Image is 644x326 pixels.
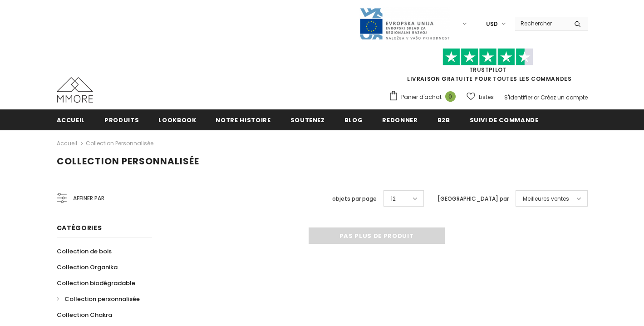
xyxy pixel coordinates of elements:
[359,7,450,40] img: Javni Razpis
[470,109,539,130] a: Suivi de commande
[479,93,494,102] span: Listes
[388,90,460,104] a: Panier d'achat 0
[216,109,270,130] a: Notre histoire
[104,109,139,130] a: Produits
[158,116,196,124] span: Lookbook
[57,307,112,323] a: Collection Chakra
[64,295,140,303] span: Collection personnalisée
[486,20,498,29] span: USD
[57,247,112,256] span: Collection de bois
[57,291,140,307] a: Collection personnalisée
[57,223,102,232] span: Catégories
[438,194,509,203] label: [GEOGRAPHIC_DATA] par
[438,109,450,130] a: B2B
[442,48,533,66] img: Faites confiance aux étoiles pilotes
[523,194,569,203] span: Meilleures ventes
[382,109,418,130] a: Redonner
[216,116,270,124] span: Notre histoire
[359,20,450,27] a: Javni Razpis
[391,194,396,203] span: 12
[57,263,118,272] span: Collection Organika
[57,155,199,168] span: Collection personnalisée
[158,109,196,130] a: Lookbook
[469,66,507,74] a: TrustPilot
[401,93,442,102] span: Panier d'achat
[290,116,325,124] span: soutenez
[445,91,456,102] span: 0
[57,77,93,103] img: Cas MMORE
[344,116,363,124] span: Blog
[57,259,118,275] a: Collection Organika
[57,138,77,149] a: Accueil
[344,109,363,130] a: Blog
[290,109,325,130] a: soutenez
[388,52,588,83] span: LIVRAISON GRATUITE POUR TOUTES LES COMMANDES
[470,116,539,124] span: Suivi de commande
[515,17,567,30] input: Search Site
[57,311,112,319] span: Collection Chakra
[86,139,153,147] a: Collection personnalisée
[382,116,418,124] span: Redonner
[73,193,104,203] span: Affiner par
[467,89,494,105] a: Listes
[57,279,135,287] span: Collection biodégradable
[57,116,85,124] span: Accueil
[332,194,377,203] label: objets par page
[438,116,450,124] span: B2B
[504,94,532,101] a: S'identifier
[57,109,85,130] a: Accueil
[541,94,588,101] a: Créez un compte
[57,243,112,259] a: Collection de bois
[57,275,135,291] a: Collection biodégradable
[534,94,539,101] span: or
[104,116,139,124] span: Produits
